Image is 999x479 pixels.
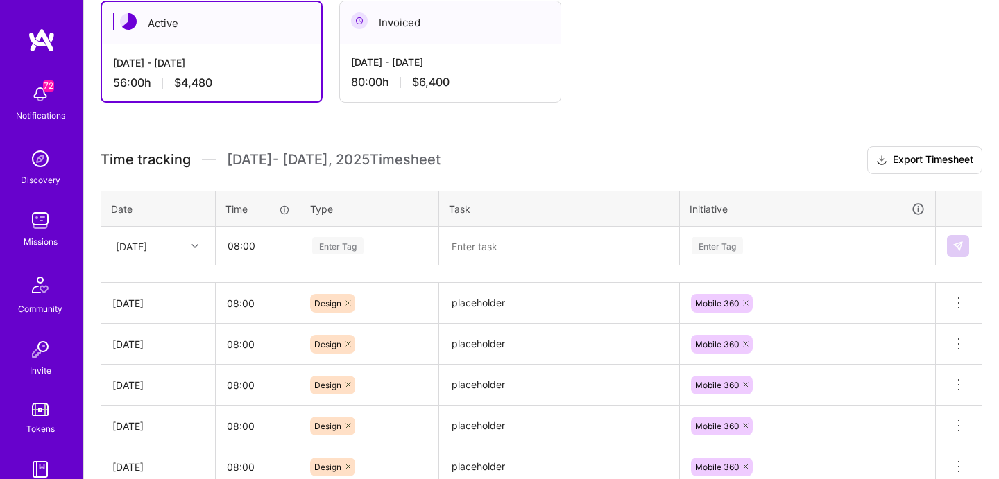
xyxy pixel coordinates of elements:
[174,76,212,90] span: $4,480
[116,238,147,253] div: [DATE]
[314,462,341,472] span: Design
[112,419,204,433] div: [DATE]
[340,1,561,44] div: Invoiced
[695,339,739,349] span: Mobile 360
[113,55,310,70] div: [DATE] - [DATE]
[695,421,739,431] span: Mobile 360
[351,55,549,69] div: [DATE] - [DATE]
[695,462,739,472] span: Mobile 360
[314,380,341,390] span: Design
[441,284,678,322] textarea: placeholder
[26,80,54,108] img: bell
[191,243,198,250] i: icon Chevron
[441,407,678,445] textarea: placeholder
[876,153,887,168] i: icon Download
[112,337,204,351] div: [DATE]
[26,336,54,363] img: Invite
[101,191,216,227] th: Date
[314,339,341,349] span: Design
[300,191,439,227] th: Type
[26,421,55,436] div: Tokens
[16,108,65,123] div: Notifications
[439,191,680,227] th: Task
[112,296,204,311] div: [DATE]
[867,146,982,174] button: Export Timesheet
[351,12,368,29] img: Invoiced
[216,285,300,322] input: HH:MM
[32,403,49,416] img: tokens
[314,298,341,308] span: Design
[441,325,678,363] textarea: placeholder
[112,378,204,392] div: [DATE]
[441,366,678,404] textarea: placeholder
[225,202,290,216] div: Time
[113,76,310,90] div: 56:00 h
[18,302,62,316] div: Community
[314,421,341,431] span: Design
[216,326,300,363] input: HH:MM
[216,408,300,444] input: HH:MM
[120,13,137,30] img: Active
[101,151,191,168] span: Time tracking
[953,241,964,252] img: Submit
[412,75,450,89] span: $6,400
[28,28,55,53] img: logo
[102,2,321,44] div: Active
[112,460,204,474] div: [DATE]
[43,80,54,92] span: 72
[26,207,54,234] img: teamwork
[312,235,364,256] div: Enter Tag
[695,298,739,308] span: Mobile 360
[692,235,743,256] div: Enter Tag
[26,145,54,173] img: discovery
[24,234,58,249] div: Missions
[24,268,57,302] img: Community
[30,363,51,378] div: Invite
[351,75,549,89] div: 80:00 h
[227,151,441,168] span: [DATE] - [DATE] , 2025 Timesheet
[21,173,60,187] div: Discovery
[216,227,299,264] input: HH:MM
[216,367,300,403] input: HH:MM
[695,380,739,390] span: Mobile 360
[690,201,925,217] div: Initiative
